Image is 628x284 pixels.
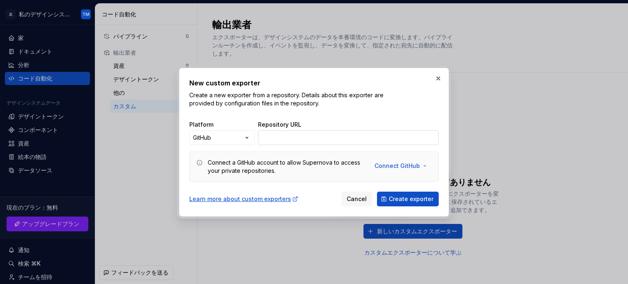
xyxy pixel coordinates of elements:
[389,195,433,203] span: Create exporter
[341,192,372,206] button: Cancel
[369,159,432,173] button: Connect GitHub
[189,91,386,107] p: Create a new exporter from a repository. Details about this exporter are provided by configuratio...
[189,121,213,129] label: Platform
[375,162,420,170] span: Connect GitHub
[377,192,439,206] button: Create exporter
[189,195,298,203] a: Learn more about custom exporters
[258,121,301,129] label: Repository URL
[208,159,364,175] div: Connect a GitHub account to allow Supernova to access your private repositories.
[189,78,439,88] h2: New custom exporter
[347,195,367,203] span: Cancel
